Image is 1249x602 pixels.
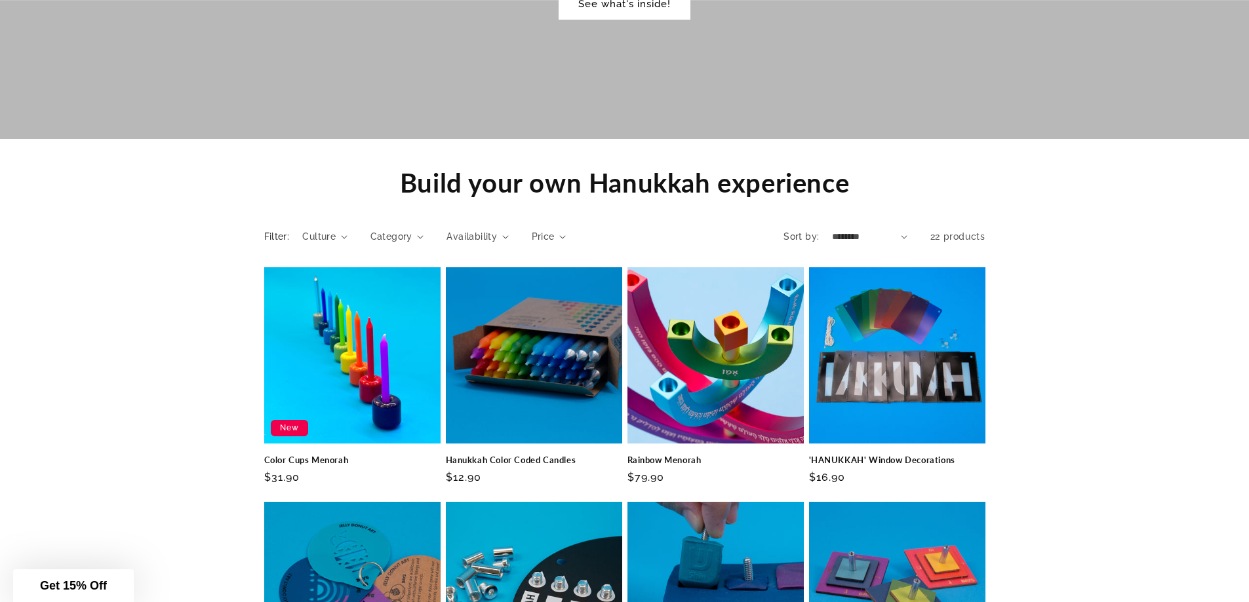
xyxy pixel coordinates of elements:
[302,230,347,244] summary: Culture (0 selected)
[446,230,497,244] span: Availability
[370,230,412,244] span: Category
[930,231,985,242] span: 22 products
[264,230,290,244] h2: Filter:
[264,455,441,466] a: Color Cups Menorah
[400,167,849,198] span: Build your own Hanukkah experience
[532,230,555,244] span: Price
[40,579,107,592] span: Get 15% Off
[370,230,424,244] summary: Category (0 selected)
[446,230,508,244] summary: Availability (0 selected)
[627,455,804,466] a: Rainbow Menorah
[532,230,566,244] summary: Price
[302,230,336,244] span: Culture
[809,455,985,466] a: 'HANUKKAH' Window Decorations
[446,455,622,466] a: Hanukkah Color Coded Candles
[13,569,134,602] div: Get 15% Off
[783,231,819,242] label: Sort by:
